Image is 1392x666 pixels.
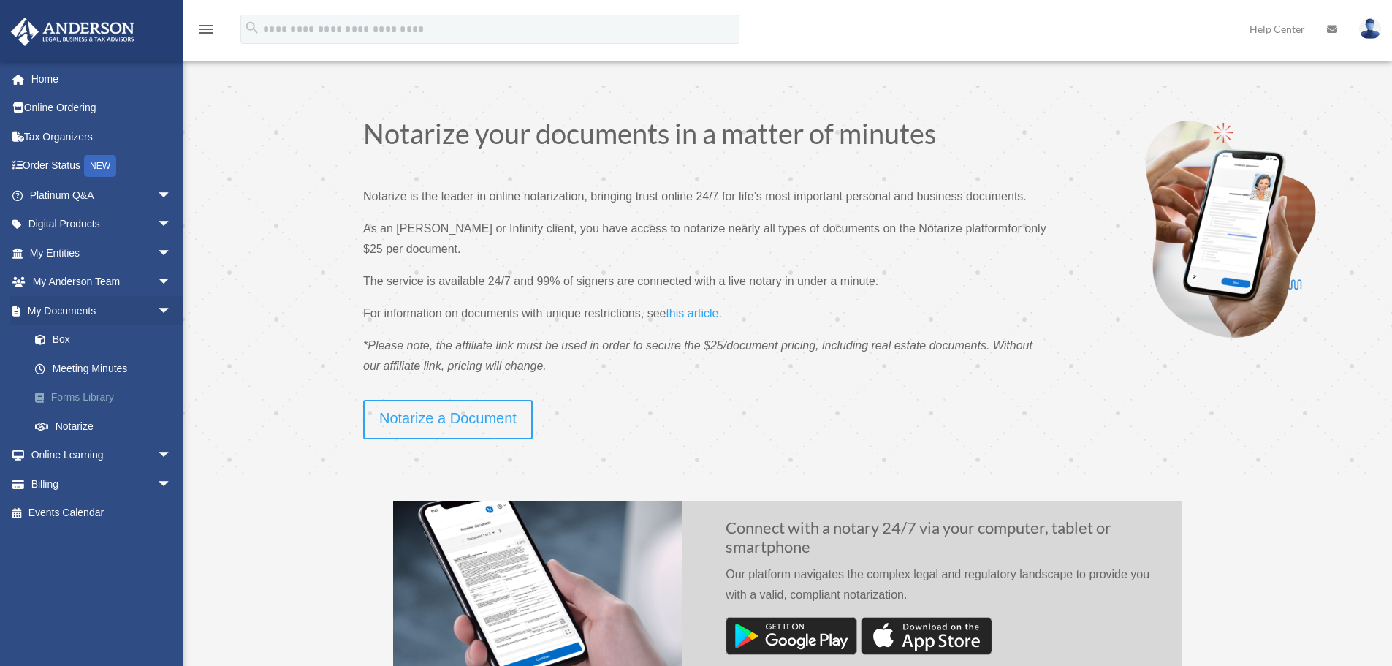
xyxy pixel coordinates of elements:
[157,210,186,240] span: arrow_drop_down
[726,518,1160,564] h2: Connect with a notary 24/7 via your computer, tablet or smartphone
[20,383,194,412] a: Forms Library
[10,499,194,528] a: Events Calendar
[157,296,186,326] span: arrow_drop_down
[363,119,1052,154] h1: Notarize your documents in a matter of minutes
[363,339,1032,372] span: *Please note, the affiliate link must be used in order to secure the $25/document pricing, includ...
[363,400,533,439] a: Notarize a Document
[7,18,139,46] img: Anderson Advisors Platinum Portal
[10,181,194,210] a: Platinum Q&Aarrow_drop_down
[10,238,194,268] a: My Entitiesarrow_drop_down
[666,307,718,319] span: this article
[244,20,260,36] i: search
[363,190,1027,203] span: Notarize is the leader in online notarization, bringing trust online 24/7 for life’s most importa...
[157,238,186,268] span: arrow_drop_down
[197,26,215,38] a: menu
[718,307,721,319] span: .
[10,469,194,499] a: Billingarrow_drop_down
[363,307,666,319] span: For information on documents with unique restrictions, see
[197,20,215,38] i: menu
[363,222,1046,255] span: for only $25 per document.
[10,94,194,123] a: Online Ordering
[157,268,186,298] span: arrow_drop_down
[363,222,1008,235] span: As an [PERSON_NAME] or Infinity client, you have access to notarize nearly all types of documents...
[157,469,186,499] span: arrow_drop_down
[1359,18,1381,39] img: User Pic
[20,412,186,441] a: Notarize
[1140,119,1321,338] img: Notarize-hero
[157,441,186,471] span: arrow_drop_down
[84,155,116,177] div: NEW
[363,275,878,287] span: The service is available 24/7 and 99% of signers are connected with a live notary in under a minute.
[20,325,194,355] a: Box
[726,564,1160,617] p: Our platform navigates the complex legal and regulatory landscape to provide you with a valid, co...
[10,122,194,151] a: Tax Organizers
[20,354,194,383] a: Meeting Minutes
[10,210,194,239] a: Digital Productsarrow_drop_down
[666,307,718,327] a: this article
[10,268,194,297] a: My Anderson Teamarrow_drop_down
[10,441,194,470] a: Online Learningarrow_drop_down
[10,64,194,94] a: Home
[10,296,194,325] a: My Documentsarrow_drop_down
[10,151,194,181] a: Order StatusNEW
[157,181,186,211] span: arrow_drop_down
